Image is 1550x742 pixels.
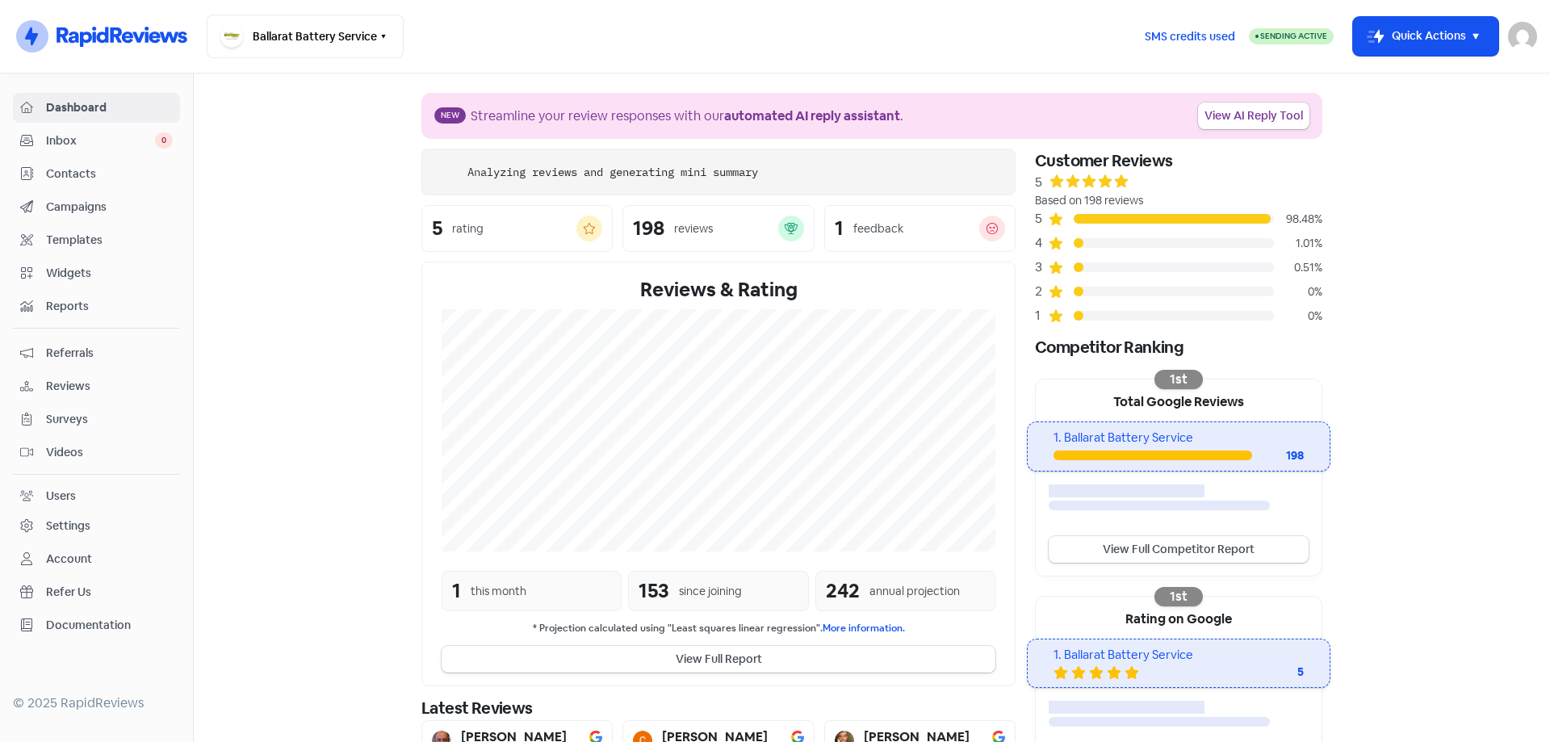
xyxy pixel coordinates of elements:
[1145,28,1235,45] span: SMS credits used
[1054,646,1303,664] div: 1. Ballarat Battery Service
[826,576,860,606] div: 242
[823,622,905,635] a: More information.
[46,345,173,362] span: Referrals
[1198,103,1309,129] a: View AI Reply Tool
[1252,447,1304,464] div: 198
[622,205,814,252] a: 198reviews
[1131,27,1249,44] a: SMS credits used
[1353,17,1498,56] button: Quick Actions
[869,583,960,600] div: annual projection
[46,617,173,634] span: Documentation
[1154,587,1203,606] div: 1st
[13,481,180,511] a: Users
[46,232,173,249] span: Templates
[13,610,180,640] a: Documentation
[434,107,466,124] span: New
[674,220,713,237] div: reviews
[1035,233,1048,253] div: 4
[1274,308,1322,325] div: 0%
[13,258,180,288] a: Widgets
[679,583,742,600] div: since joining
[633,219,664,238] div: 198
[442,621,995,636] small: * Projection calculated using "Least squares linear regression".
[452,576,461,606] div: 1
[1035,173,1042,192] div: 5
[13,225,180,255] a: Templates
[421,696,1016,720] div: Latest Reviews
[46,411,173,428] span: Surveys
[1035,258,1048,277] div: 3
[13,511,180,541] a: Settings
[13,577,180,607] a: Refer Us
[639,576,669,606] div: 153
[1036,379,1322,421] div: Total Google Reviews
[471,583,526,600] div: this month
[442,275,995,304] div: Reviews & Rating
[13,694,180,713] div: © 2025 RapidReviews
[1508,22,1537,51] img: User
[1249,27,1334,46] a: Sending Active
[452,220,484,237] div: rating
[1035,306,1048,325] div: 1
[46,444,173,461] span: Videos
[13,93,180,123] a: Dashboard
[1274,259,1322,276] div: 0.51%
[46,518,90,534] div: Settings
[46,99,173,116] span: Dashboard
[1154,370,1203,389] div: 1st
[1036,597,1322,639] div: Rating on Google
[471,107,903,126] div: Streamline your review responses with our .
[824,205,1016,252] a: 1feedback
[13,371,180,401] a: Reviews
[1274,211,1322,228] div: 98.48%
[46,265,173,282] span: Widgets
[13,192,180,222] a: Campaigns
[1035,335,1322,359] div: Competitor Ranking
[724,107,900,124] b: automated AI reply assistant
[46,199,173,216] span: Campaigns
[467,164,758,181] div: Analyzing reviews and generating mini summary
[46,551,92,568] div: Account
[13,159,180,189] a: Contacts
[13,405,180,434] a: Surveys
[1035,192,1322,209] div: Based on 198 reviews
[853,220,903,237] div: feedback
[13,438,180,467] a: Videos
[13,291,180,321] a: Reports
[1035,149,1322,173] div: Customer Reviews
[155,132,173,149] span: 0
[1035,282,1048,301] div: 2
[1274,235,1322,252] div: 1.01%
[13,338,180,368] a: Referrals
[1049,536,1309,563] a: View Full Competitor Report
[46,378,173,395] span: Reviews
[1035,209,1048,228] div: 5
[13,544,180,574] a: Account
[1239,664,1304,681] div: 5
[46,166,173,182] span: Contacts
[46,584,173,601] span: Refer Us
[46,298,173,315] span: Reports
[432,219,442,238] div: 5
[46,488,76,505] div: Users
[1260,31,1327,41] span: Sending Active
[835,219,844,238] div: 1
[46,132,155,149] span: Inbox
[207,15,404,58] button: Ballarat Battery Service
[13,126,180,156] a: Inbox 0
[1274,283,1322,300] div: 0%
[1054,429,1303,447] div: 1. Ballarat Battery Service
[421,205,613,252] a: 5rating
[442,646,995,673] button: View Full Report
